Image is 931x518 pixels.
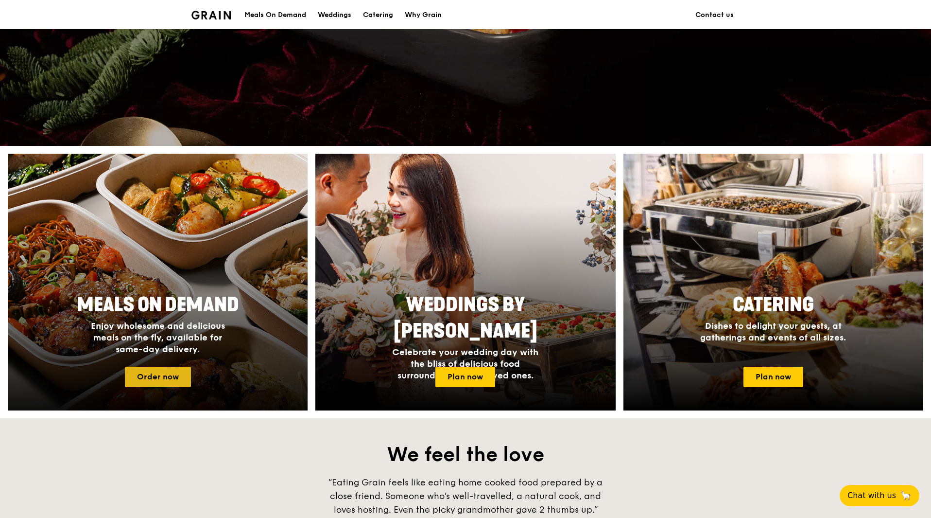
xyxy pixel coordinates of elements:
[690,0,740,30] a: Contact us
[312,0,357,30] a: Weddings
[623,154,923,411] img: catering-card.e1cfaf3e.jpg
[700,321,846,343] span: Dishes to delight your guests, at gatherings and events of all sizes.
[315,154,615,411] img: weddings-card.4f3003b8.jpg
[91,321,225,355] span: Enjoy wholesome and delicious meals on the fly, available for same-day delivery.
[840,485,919,506] button: Chat with us🦙
[900,490,912,501] span: 🦙
[315,154,615,411] a: Weddings by [PERSON_NAME]Celebrate your wedding day with the bliss of delicious food surrounded b...
[320,476,611,517] div: “Eating Grain feels like eating home cooked food prepared by a close friend. Someone who’s well-t...
[623,154,923,411] a: CateringDishes to delight your guests, at gatherings and events of all sizes.Plan now
[743,367,803,387] a: Plan now
[8,154,308,411] a: Meals On DemandEnjoy wholesome and delicious meals on the fly, available for same-day delivery.Or...
[77,293,239,317] span: Meals On Demand
[357,0,399,30] a: Catering
[405,0,442,30] div: Why Grain
[363,0,393,30] div: Catering
[394,293,537,343] span: Weddings by [PERSON_NAME]
[399,0,448,30] a: Why Grain
[125,367,191,387] a: Order now
[318,0,351,30] div: Weddings
[435,367,495,387] a: Plan now
[392,347,538,381] span: Celebrate your wedding day with the bliss of delicious food surrounded by your loved ones.
[191,11,231,19] img: Grain
[733,293,814,317] span: Catering
[244,0,306,30] div: Meals On Demand
[847,490,896,501] span: Chat with us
